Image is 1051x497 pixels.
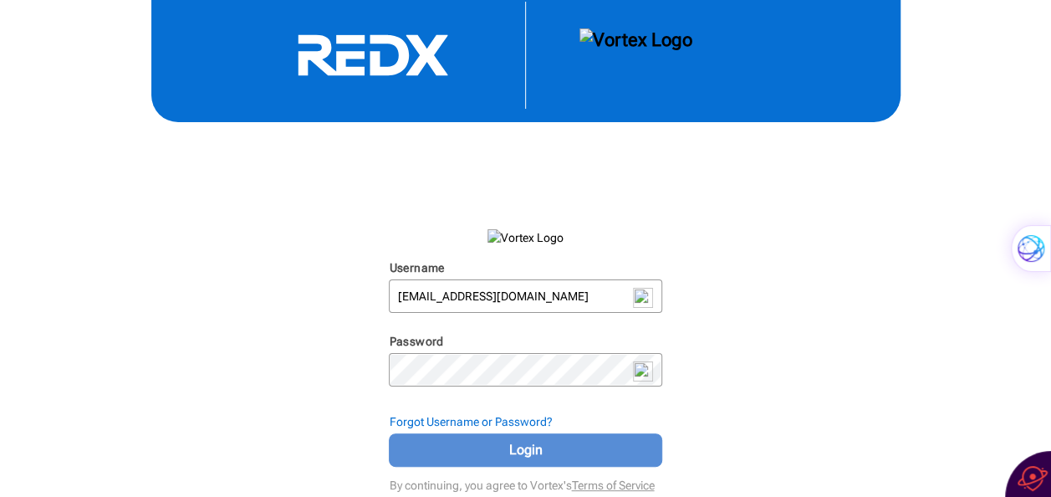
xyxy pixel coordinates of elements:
[633,361,653,382] img: npw-badge-icon-locked.svg
[389,470,661,494] div: By continuing, you agree to Vortex's
[487,229,564,246] img: Vortex Logo
[579,28,692,82] img: Vortex Logo
[633,288,653,308] img: npw-badge-icon-locked.svg
[389,415,552,428] strong: Forgot Username or Password?
[389,261,444,274] label: Username
[389,433,661,467] button: Login
[389,335,443,348] label: Password
[247,33,498,77] svg: RedX Logo
[389,413,661,430] div: Forgot Username or Password?
[410,440,640,460] span: Login
[571,479,654,492] a: Terms of Service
